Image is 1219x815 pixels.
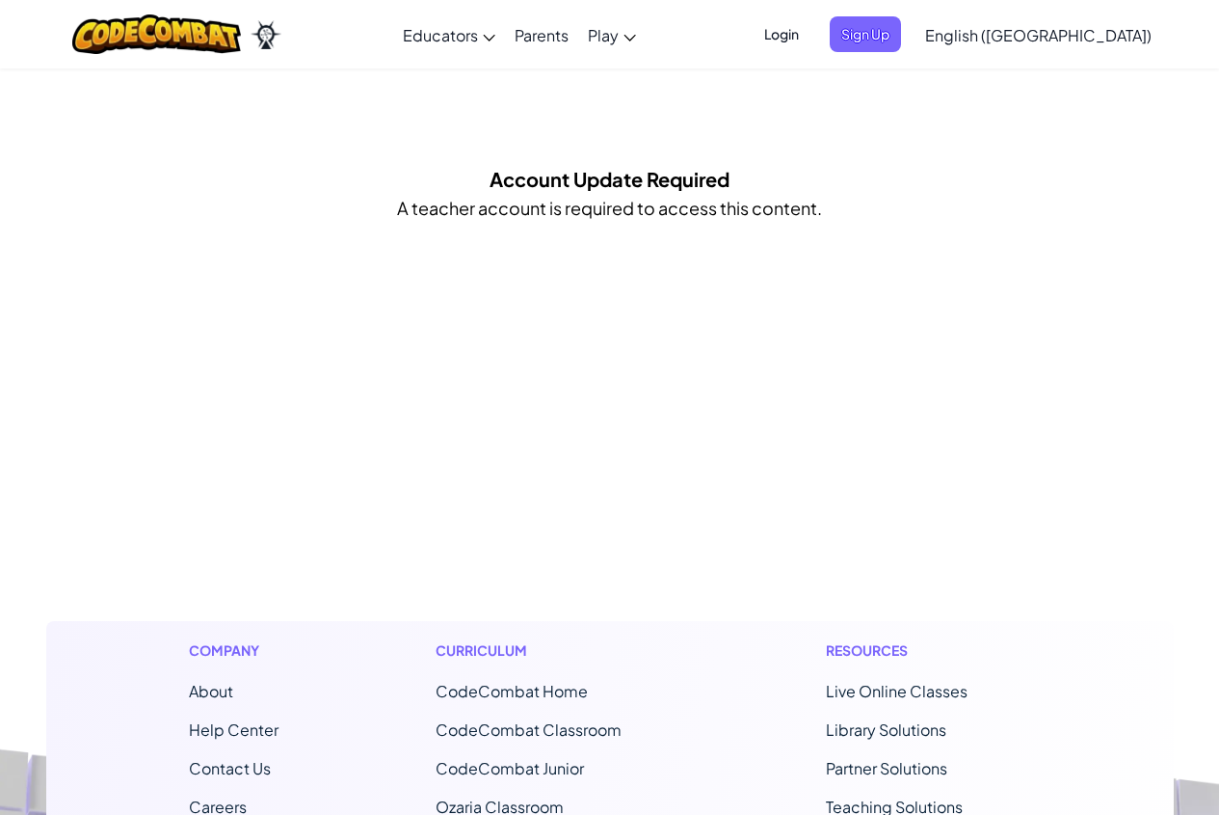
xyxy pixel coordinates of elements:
[436,681,588,701] span: CodeCombat Home
[826,681,967,701] a: Live Online Classes
[925,25,1152,45] span: English ([GEOGRAPHIC_DATA])
[397,194,822,222] p: A teacher account is required to access this content.
[393,9,505,61] a: Educators
[436,758,584,778] a: CodeCombat Junior
[189,681,233,701] a: About
[826,720,946,740] a: Library Solutions
[189,720,278,740] a: Help Center
[189,640,278,661] h1: Company
[505,9,578,61] a: Parents
[403,25,478,45] span: Educators
[490,164,729,194] h5: Account Update Required
[436,640,669,661] h1: Curriculum
[915,9,1161,61] a: English ([GEOGRAPHIC_DATA])
[826,758,947,778] a: Partner Solutions
[826,640,1031,661] h1: Resources
[588,25,619,45] span: Play
[830,16,901,52] button: Sign Up
[753,16,810,52] button: Login
[189,758,271,778] span: Contact Us
[578,9,646,61] a: Play
[251,20,281,49] img: Ozaria
[72,14,241,54] img: CodeCombat logo
[436,720,622,740] a: CodeCombat Classroom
